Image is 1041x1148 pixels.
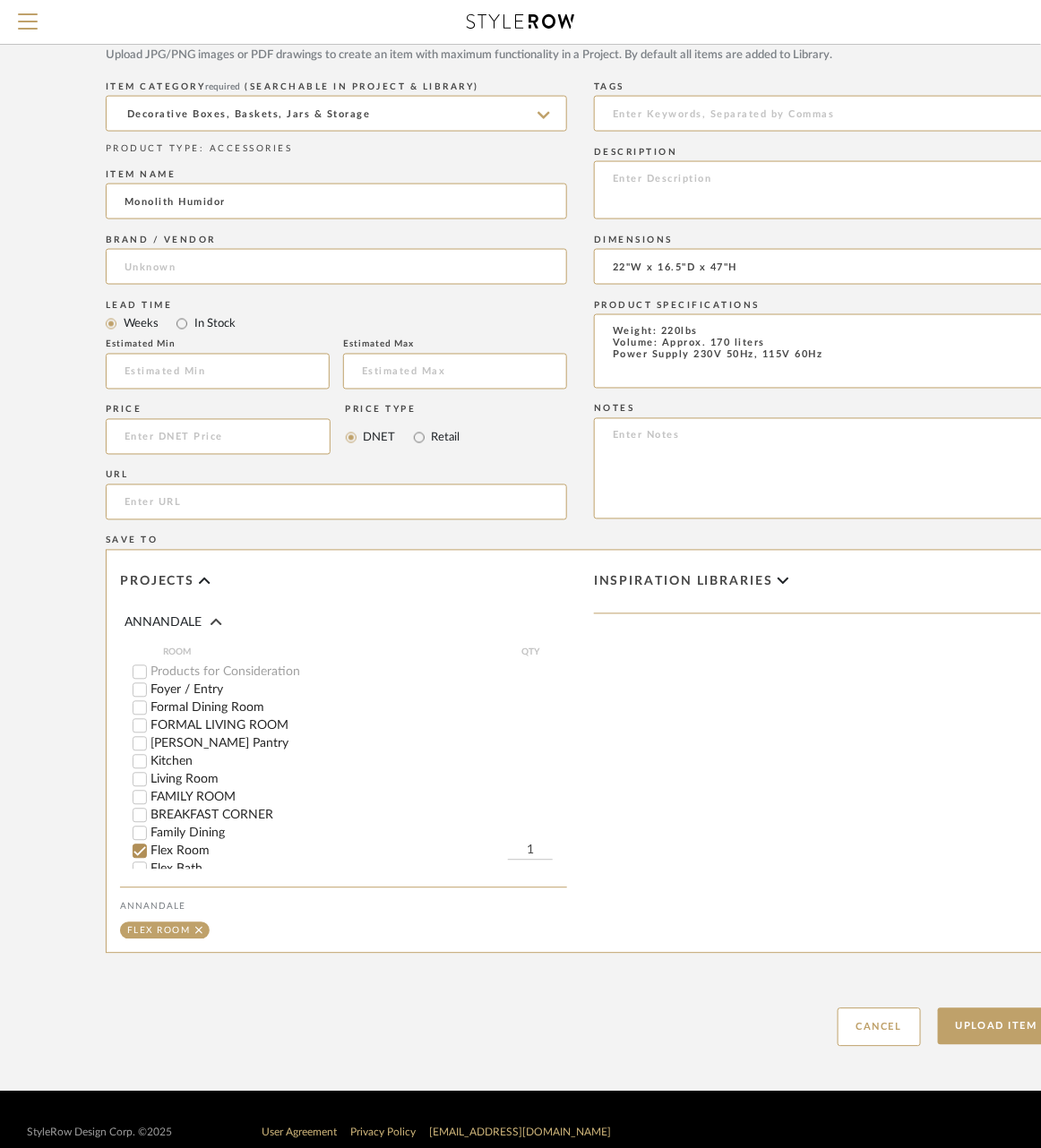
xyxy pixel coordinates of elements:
[151,810,567,822] label: BREAKFAST CORNER
[343,354,567,390] input: Estimated Max
[151,738,567,750] label: [PERSON_NAME] Pantry
[106,484,567,520] input: Enter URL
[125,617,202,630] span: ANNANDALE
[120,575,194,590] span: Projects
[594,575,773,590] span: Inspiration libraries
[508,646,553,660] span: QTY
[429,1127,611,1138] a: [EMAIL_ADDRESS][DOMAIN_NAME]
[193,314,236,334] label: In Stock
[151,863,567,876] label: Flex Bath
[106,184,567,219] input: Enter Name
[163,646,508,660] span: ROOM
[245,82,480,91] span: (Searchable in Project & Library)
[106,249,567,285] input: Unknown
[127,927,191,936] div: Flex Room
[106,313,567,335] mat-radio-group: Select item type
[151,720,567,732] label: FORMAL LIVING ROOM
[430,428,460,448] label: Retail
[151,756,567,768] label: Kitchen
[106,81,567,92] div: ITEM CATEGORY
[343,339,567,350] div: Estimated Max
[120,902,567,912] div: ANNANDALE
[151,845,508,858] label: Flex Room
[262,1127,337,1138] a: User Agreement
[151,827,567,840] label: Family Dining
[206,82,241,91] span: required
[106,96,567,132] input: Type a category to search and select
[27,1127,172,1140] div: StyleRow Design Corp. ©2025
[346,405,460,416] div: Price Type
[106,339,330,350] div: Estimated Min
[346,419,460,455] mat-radio-group: Select price type
[151,702,567,715] label: Formal Dining Room
[106,405,331,416] div: Price
[106,169,567,180] div: Item name
[200,144,293,153] span: : ACCESSORIES
[106,235,567,245] div: Brand / Vendor
[151,684,567,697] label: Foyer / Entry
[122,314,159,334] label: Weeks
[362,428,396,448] label: DNET
[151,774,567,786] label: Living Room
[838,1008,921,1047] button: Cancel
[106,419,331,455] input: Enter DNET Price
[106,142,567,156] div: PRODUCT TYPE
[106,470,567,481] div: URL
[106,300,567,311] div: Lead Time
[151,792,567,804] label: FAMILY ROOM
[350,1127,416,1138] a: Privacy Policy
[106,354,330,390] input: Estimated Min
